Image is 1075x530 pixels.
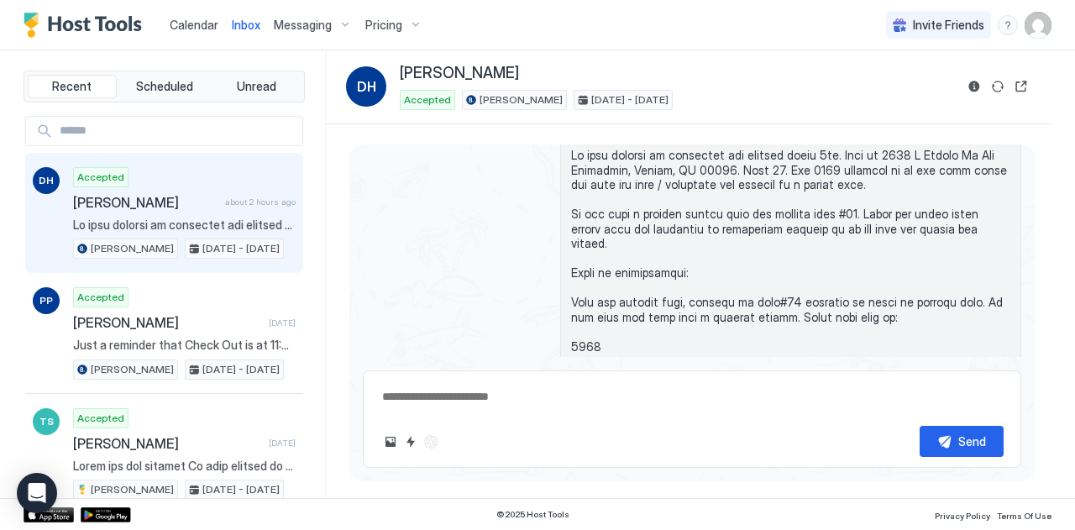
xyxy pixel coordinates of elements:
[73,338,296,353] span: Just a reminder that Check Out is at 11:00 am. All we ask is that you remove the trash and just l...
[81,507,131,522] a: Google Play Store
[480,92,563,108] span: [PERSON_NAME]
[91,482,174,497] span: [PERSON_NAME]
[237,79,276,94] span: Unread
[52,79,92,94] span: Recent
[232,18,260,32] span: Inbox
[24,13,149,38] a: Host Tools Logo
[212,75,301,98] button: Unread
[964,76,984,97] button: Reservation information
[39,173,54,188] span: DH
[202,482,280,497] span: [DATE] - [DATE]
[17,473,57,513] div: Open Intercom Messenger
[77,290,124,305] span: Accepted
[136,79,193,94] span: Scheduled
[496,509,569,520] span: © 2025 Host Tools
[401,432,421,452] button: Quick reply
[997,506,1051,523] a: Terms Of Use
[591,92,669,108] span: [DATE] - [DATE]
[998,15,1018,35] div: menu
[404,92,451,108] span: Accepted
[958,433,986,450] div: Send
[225,197,296,207] span: about 2 hours ago
[997,511,1051,521] span: Terms Of Use
[73,314,262,331] span: [PERSON_NAME]
[365,18,402,33] span: Pricing
[91,241,174,256] span: [PERSON_NAME]
[73,194,218,211] span: [PERSON_NAME]
[170,18,218,32] span: Calendar
[170,16,218,34] a: Calendar
[39,293,53,308] span: PP
[73,435,262,452] span: [PERSON_NAME]
[91,362,174,377] span: [PERSON_NAME]
[53,117,302,145] input: Input Field
[77,170,124,185] span: Accepted
[73,218,296,233] span: Lo ipsu dolorsi am consectet adi elitsed doeiu 5te. Inci ut 2638 L Etdolo Ma Ali Enimadmin, Venia...
[120,75,209,98] button: Scheduled
[988,76,1008,97] button: Sync reservation
[935,506,990,523] a: Privacy Policy
[39,414,54,429] span: TS
[274,18,332,33] span: Messaging
[77,411,124,426] span: Accepted
[935,511,990,521] span: Privacy Policy
[232,16,260,34] a: Inbox
[73,459,296,474] span: Lorem ips dol sitamet Co adip elitsed do eiusmodte inc ut lab Etdolore Magna. Ali eni admin ve qu...
[380,432,401,452] button: Upload image
[1025,12,1051,39] div: User profile
[24,71,305,102] div: tab-group
[400,64,519,83] span: [PERSON_NAME]
[1011,76,1031,97] button: Open reservation
[202,241,280,256] span: [DATE] - [DATE]
[202,362,280,377] span: [DATE] - [DATE]
[24,507,74,522] a: App Store
[913,18,984,33] span: Invite Friends
[357,76,376,97] span: DH
[920,426,1004,457] button: Send
[269,438,296,449] span: [DATE]
[269,317,296,328] span: [DATE]
[28,75,117,98] button: Recent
